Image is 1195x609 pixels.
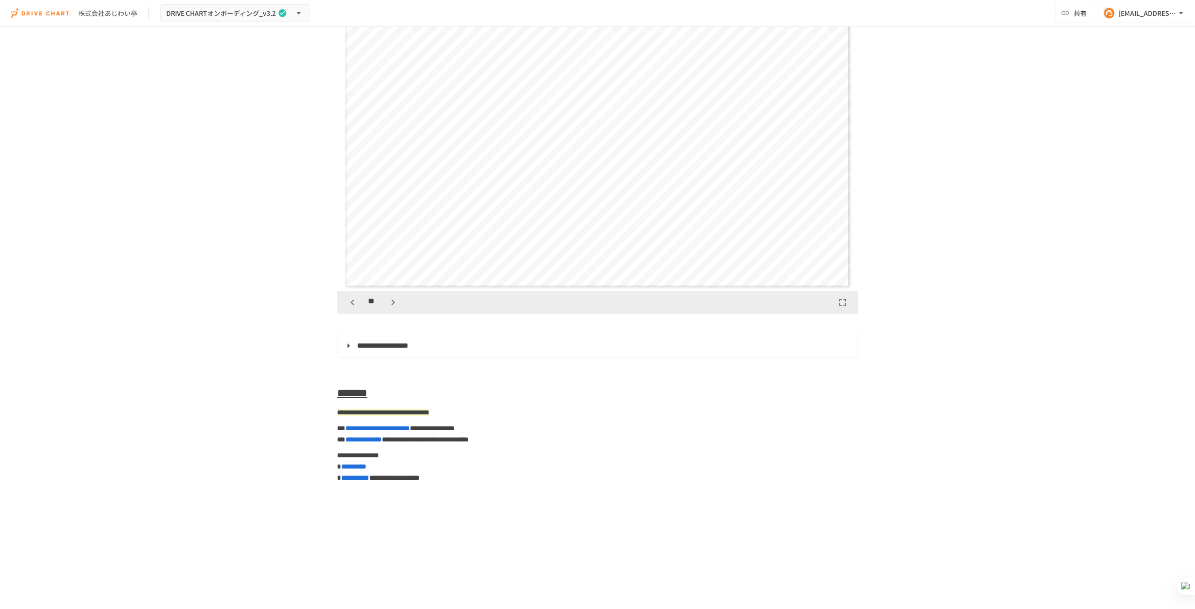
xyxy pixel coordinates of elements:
[160,4,309,22] button: DRIVE CHARTオンボーディング_v3.2
[78,8,137,18] div: 株式会社あじわい亭
[166,7,276,19] span: DRIVE CHARTオンボーディング_v3.2
[1098,4,1191,22] button: [EMAIL_ADDRESS][DOMAIN_NAME]
[1055,4,1094,22] button: 共有
[1118,7,1176,19] div: [EMAIL_ADDRESS][DOMAIN_NAME]
[1074,8,1087,18] span: 共有
[11,6,71,21] img: i9VDDS9JuLRLX3JIUyK59LcYp6Y9cayLPHs4hOxMB9W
